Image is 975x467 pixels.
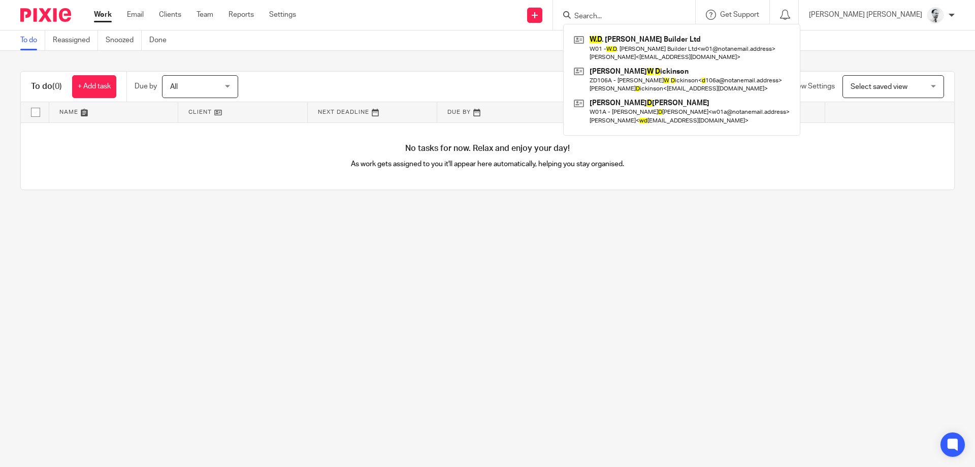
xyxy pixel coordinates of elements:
span: All [170,83,178,90]
input: Search [573,12,665,21]
span: Select saved view [851,83,907,90]
a: Clients [159,10,181,20]
img: Mass_2025.jpg [927,7,944,23]
h4: No tasks for now. Relax and enjoy your day! [21,143,954,154]
span: Get Support [720,11,759,18]
p: Due by [135,81,157,91]
a: To do [20,30,45,50]
h1: To do [31,81,62,92]
p: As work gets assigned to you it'll appear here automatically, helping you stay organised. [254,159,721,169]
p: [PERSON_NAME] [PERSON_NAME] [809,10,922,20]
a: + Add task [72,75,116,98]
a: Reports [229,10,254,20]
a: Email [127,10,144,20]
a: Settings [269,10,296,20]
a: Work [94,10,112,20]
img: Pixie [20,8,71,22]
span: View Settings [791,83,835,90]
a: Reassigned [53,30,98,50]
a: Team [197,10,213,20]
a: Done [149,30,174,50]
span: (0) [52,82,62,90]
a: Snoozed [106,30,142,50]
